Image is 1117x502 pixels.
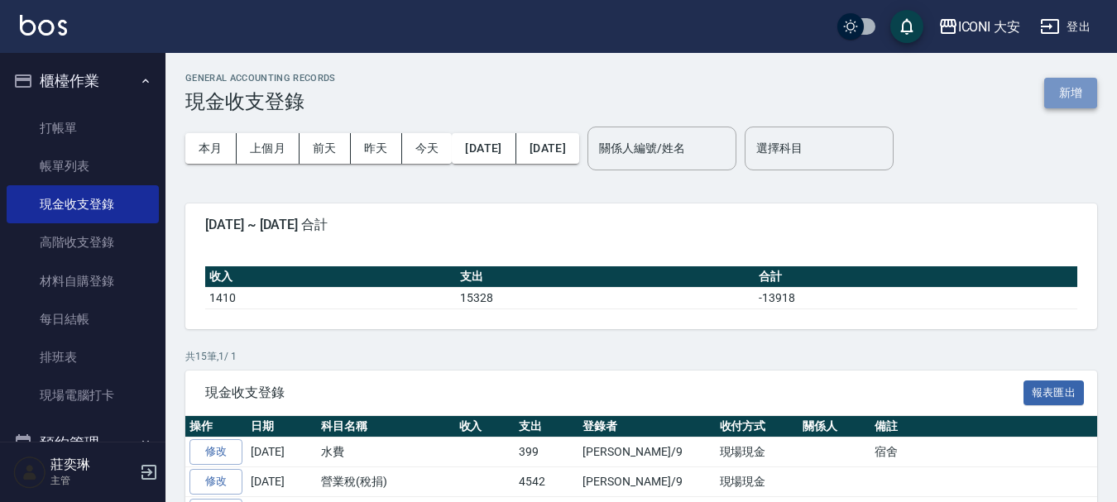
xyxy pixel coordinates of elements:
[1044,84,1097,100] a: 新增
[7,60,159,103] button: 櫃檯作業
[515,467,578,497] td: 4542
[1024,380,1085,406] button: 報表匯出
[1044,78,1097,108] button: 新增
[317,437,455,467] td: 水費
[205,385,1024,401] span: 現金收支登錄
[20,15,67,36] img: Logo
[351,133,402,164] button: 昨天
[185,90,336,113] h3: 現金收支登錄
[189,469,242,495] a: 修改
[456,287,755,308] td: 15328
[516,133,579,164] button: [DATE]
[515,437,578,467] td: 399
[7,185,159,223] a: 現金收支登錄
[205,287,456,308] td: 1410
[205,266,456,288] th: 收入
[578,416,715,437] th: 登錄者
[716,416,799,437] th: 收付方式
[755,266,1077,288] th: 合計
[300,133,351,164] button: 前天
[185,133,237,164] button: 本月
[185,416,247,437] th: 操作
[7,300,159,338] a: 每日結帳
[247,467,317,497] td: [DATE]
[452,133,515,164] button: [DATE]
[13,456,46,489] img: Person
[247,437,317,467] td: [DATE]
[317,467,455,497] td: 營業稅(稅捐)
[7,223,159,261] a: 高階收支登錄
[205,217,1077,233] span: [DATE] ~ [DATE] 合計
[1033,12,1097,42] button: 登出
[247,416,317,437] th: 日期
[455,416,515,437] th: 收入
[958,17,1021,37] div: ICONI 大安
[7,262,159,300] a: 材料自購登錄
[798,416,870,437] th: 關係人
[7,109,159,147] a: 打帳單
[515,416,578,437] th: 支出
[50,457,135,473] h5: 莊奕琳
[716,467,799,497] td: 現場現金
[578,467,715,497] td: [PERSON_NAME]/9
[237,133,300,164] button: 上個月
[716,437,799,467] td: 現場現金
[7,376,159,414] a: 現場電腦打卡
[50,473,135,488] p: 主管
[7,422,159,465] button: 預約管理
[189,439,242,465] a: 修改
[7,147,159,185] a: 帳單列表
[932,10,1028,44] button: ICONI 大安
[456,266,755,288] th: 支出
[890,10,923,43] button: save
[755,287,1077,308] td: -13918
[185,349,1097,364] p: 共 15 筆, 1 / 1
[1024,384,1085,399] a: 報表匯出
[7,338,159,376] a: 排班表
[185,73,336,84] h2: GENERAL ACCOUNTING RECORDS
[578,437,715,467] td: [PERSON_NAME]/9
[317,416,455,437] th: 科目名稱
[402,133,453,164] button: 今天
